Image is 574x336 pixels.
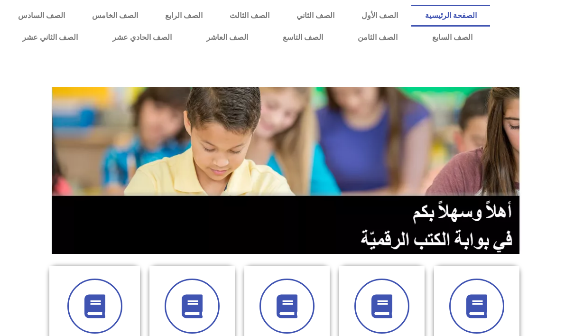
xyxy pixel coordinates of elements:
[341,27,415,48] a: الصف الثامن
[5,5,79,27] a: الصف السادس
[216,5,283,27] a: الصف الثالث
[189,27,265,48] a: الصف العاشر
[415,27,490,48] a: الصف السابع
[79,5,152,27] a: الصف الخامس
[95,27,189,48] a: الصف الحادي عشر
[152,5,216,27] a: الصف الرابع
[266,27,341,48] a: الصف التاسع
[411,5,490,27] a: الصفحة الرئيسية
[5,27,95,48] a: الصف الثاني عشر
[348,5,411,27] a: الصف الأول
[283,5,348,27] a: الصف الثاني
